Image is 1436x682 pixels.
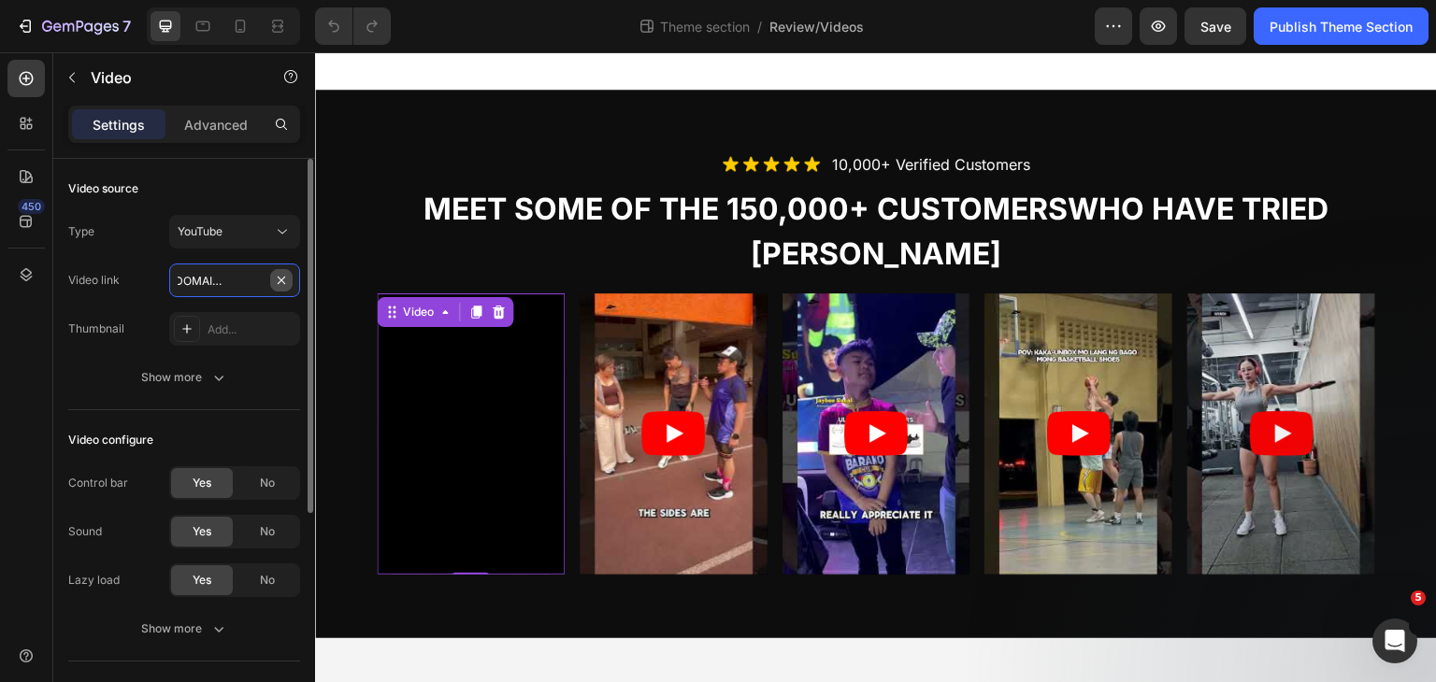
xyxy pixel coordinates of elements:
button: Show more [68,612,300,646]
p: 10,000+ verified customers [517,99,715,126]
p: Meet some of the 150,000+ customers who have tried [PERSON_NAME] [17,135,1105,224]
div: Show more [141,368,228,387]
p: Settings [93,115,145,135]
button: Play [732,359,796,404]
div: Sound [68,523,102,540]
div: Video configure [68,432,153,448]
div: Control bar [68,475,128,491]
div: Video link [68,272,120,289]
button: Publish Theme Section [1254,7,1429,45]
div: 450 [18,199,45,214]
span: YouTube [178,224,223,238]
button: Play [935,359,998,404]
div: Video [84,251,122,268]
div: Undo/Redo [315,7,391,45]
p: 7 [122,15,131,37]
span: Save [1200,19,1231,35]
div: Type [68,223,94,240]
span: 5 [1411,590,1426,605]
button: 7 [7,7,139,45]
span: Yes [193,572,211,589]
div: Add... [208,321,295,338]
div: Lazy load [68,572,120,589]
input: Insert video url here [169,263,300,297]
iframe: Intercom live chat [1372,618,1417,663]
span: / [757,17,762,36]
img: gempages_571725094552863616-f27f272f-e93f-401d-8707-e71ddf9672f4.png [405,102,508,123]
span: No [260,572,275,589]
div: Thumbnail [68,320,124,337]
span: Theme section [656,17,754,36]
p: Video [91,66,250,89]
div: Video source [68,180,138,197]
div: Show more [141,619,228,638]
button: Show more [68,361,300,394]
span: Yes [193,475,211,491]
iframe: Video [62,241,250,522]
span: No [260,475,275,491]
div: Publish Theme Section [1270,17,1413,36]
span: Review/Videos [769,17,864,36]
button: Save [1185,7,1246,45]
span: No [260,523,275,540]
span: Yes [193,523,211,540]
iframe: Design area [315,52,1436,682]
button: YouTube [169,215,300,249]
button: Play [529,359,593,404]
p: Advanced [184,115,248,135]
button: Play [326,359,390,404]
